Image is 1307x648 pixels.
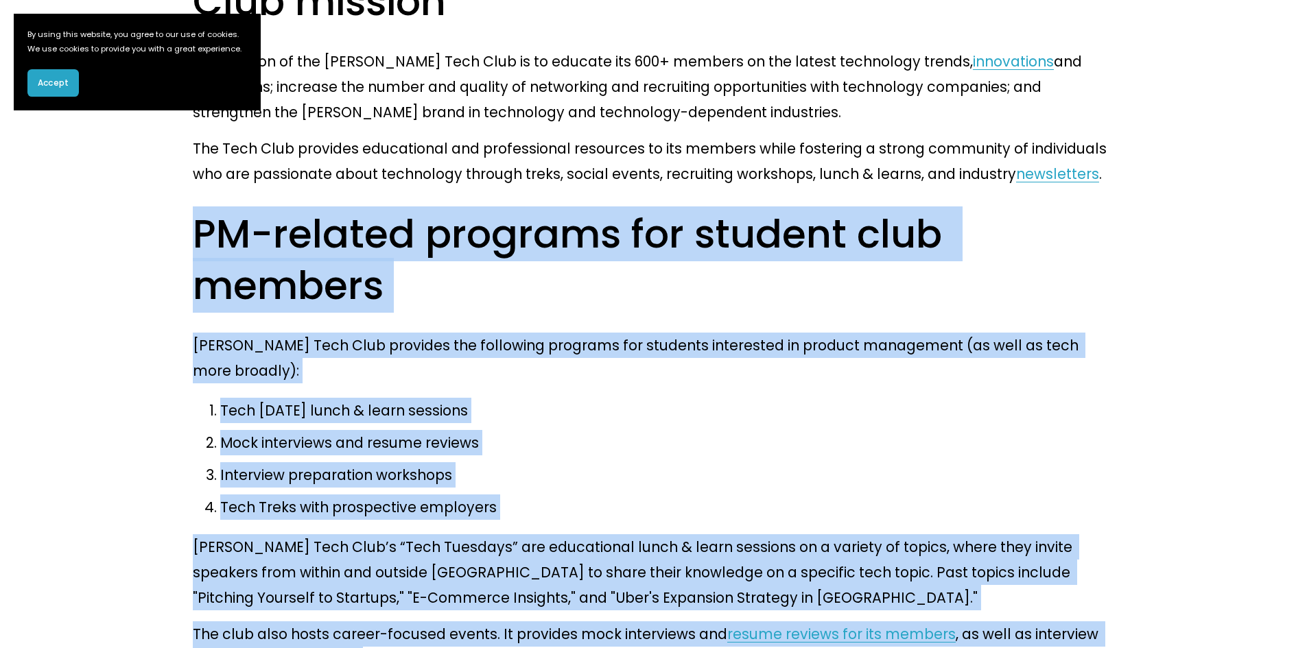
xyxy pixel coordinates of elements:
[27,69,79,97] button: Accept
[973,51,1054,71] a: innovations
[220,494,1114,520] p: Tech Treks with prospective employers
[193,208,1114,311] h2: PM-related programs for student club members
[193,333,1114,383] p: [PERSON_NAME] Tech Club provides the following programs for students interested in product manage...
[14,14,261,110] section: Cookie banner
[1016,164,1099,184] a: newsletters
[27,27,247,56] p: By using this website, you agree to our use of cookies. We use cookies to provide you with a grea...
[193,49,1114,125] p: The mission of the [PERSON_NAME] Tech Club is to educate its 600+ members on the latest technolog...
[220,462,1114,488] p: Interview preparation workshops
[220,430,1114,455] p: Mock interviews and resume reviews
[727,624,956,644] a: resume reviews for its members
[220,398,1114,423] p: Tech [DATE] lunch & learn sessions
[193,136,1114,187] p: The Tech Club provides educational and professional resources to its members while fostering a st...
[38,77,69,89] span: Accept
[193,534,1114,610] p: [PERSON_NAME] Tech Club’s “Tech Tuesdays” are educational lunch & learn sessions on a variety of ...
